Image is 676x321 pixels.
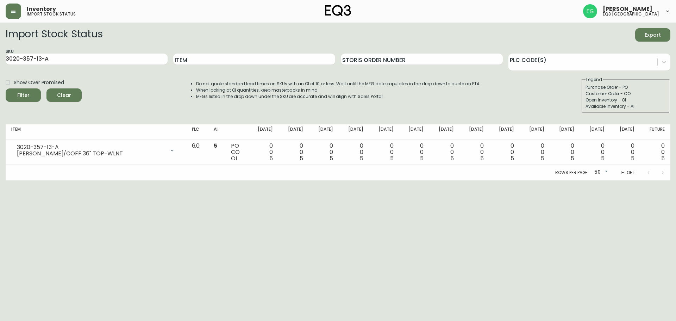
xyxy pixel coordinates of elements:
[571,154,574,162] span: 5
[420,154,424,162] span: 5
[603,6,652,12] span: [PERSON_NAME]
[435,143,454,162] div: 0 0
[27,12,76,16] h5: import stock status
[284,143,303,162] div: 0 0
[11,143,181,158] div: 3020-357-13-A[PERSON_NAME]/COFF 36" TOP-WLNT
[309,124,339,140] th: [DATE]
[6,88,41,102] button: Filter
[580,124,610,140] th: [DATE]
[635,28,670,42] button: Export
[6,124,186,140] th: Item
[208,124,225,140] th: AI
[480,154,484,162] span: 5
[631,154,634,162] span: 5
[405,143,424,162] div: 0 0
[555,169,589,176] p: Rows per page:
[450,154,454,162] span: 5
[196,87,481,93] li: When looking at OI quantities, keep masterpacks in mind.
[314,143,333,162] div: 0 0
[17,144,165,150] div: 3020-357-13-A
[360,154,363,162] span: 5
[591,167,609,178] div: 50
[583,4,597,18] img: db11c1629862fe82d63d0774b1b54d2b
[541,154,544,162] span: 5
[616,143,635,162] div: 0 0
[196,81,481,87] li: Do not quote standard lead times on SKUs with an OI of 10 or less. Wait until the MFG date popula...
[17,150,165,157] div: [PERSON_NAME]/COFF 36" TOP-WLNT
[586,103,666,110] div: Available Inventory - AI
[459,124,490,140] th: [DATE]
[641,31,665,39] span: Export
[325,5,351,16] img: logo
[300,154,303,162] span: 5
[640,124,670,140] th: Future
[344,143,363,162] div: 0 0
[231,143,243,162] div: PO CO
[14,79,64,86] span: Show Over Promised
[465,143,484,162] div: 0 0
[525,143,544,162] div: 0 0
[186,140,208,165] td: 6.0
[375,143,394,162] div: 0 0
[586,97,666,103] div: Open Inventory - OI
[556,143,575,162] div: 0 0
[369,124,399,140] th: [DATE]
[429,124,459,140] th: [DATE]
[278,124,309,140] th: [DATE]
[399,124,430,140] th: [DATE]
[390,154,394,162] span: 5
[231,154,237,162] span: OI
[495,143,514,162] div: 0 0
[27,6,56,12] span: Inventory
[330,154,333,162] span: 5
[586,91,666,97] div: Customer Order - CO
[249,124,279,140] th: [DATE]
[489,124,520,140] th: [DATE]
[269,154,273,162] span: 5
[17,91,30,100] div: Filter
[646,143,665,162] div: 0 0
[586,143,605,162] div: 0 0
[601,154,605,162] span: 5
[586,76,603,83] legend: Legend
[214,142,217,150] span: 5
[196,93,481,100] li: MFGs listed in the drop down under the SKU are accurate and will align with Sales Portal.
[661,154,665,162] span: 5
[620,169,634,176] p: 1-1 of 1
[586,84,666,91] div: Purchase Order - PO
[254,143,273,162] div: 0 0
[511,154,514,162] span: 5
[46,88,82,102] button: Clear
[550,124,580,140] th: [DATE]
[6,28,102,42] h2: Import Stock Status
[52,91,76,100] span: Clear
[603,12,659,16] h5: eq3 [GEOGRAPHIC_DATA]
[186,124,208,140] th: PLC
[520,124,550,140] th: [DATE]
[339,124,369,140] th: [DATE]
[610,124,640,140] th: [DATE]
